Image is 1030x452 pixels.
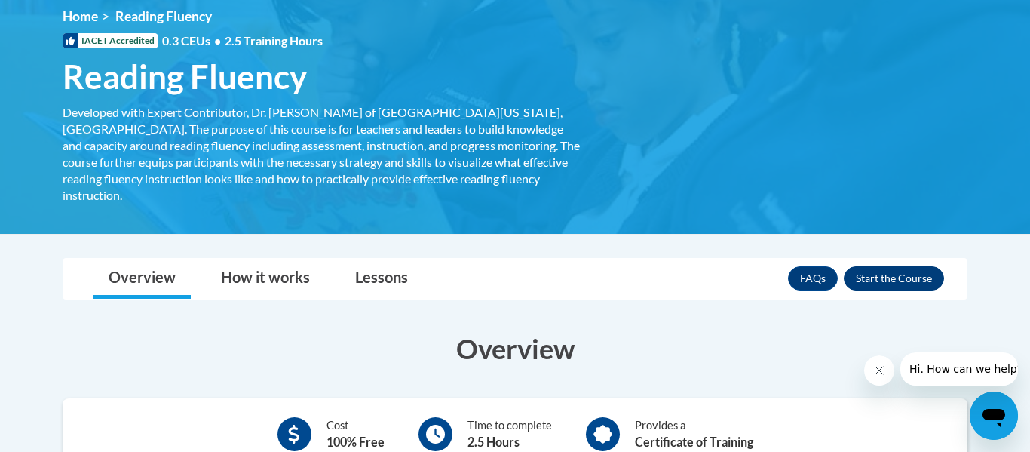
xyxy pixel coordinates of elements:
b: 100% Free [326,435,385,449]
span: Hi. How can we help? [9,11,122,23]
span: Reading Fluency [115,8,212,24]
div: Time to complete [467,417,552,451]
a: Home [63,8,98,24]
b: 2.5 Hours [467,435,520,449]
a: Lessons [340,259,423,299]
iframe: Button to launch messaging window [970,392,1018,440]
iframe: Message from company [900,352,1018,386]
button: Enroll [844,266,944,291]
span: 2.5 Training Hours [225,33,323,48]
span: Reading Fluency [63,57,307,97]
div: Developed with Expert Contributor, Dr. [PERSON_NAME] of [GEOGRAPHIC_DATA][US_STATE], [GEOGRAPHIC_... [63,104,583,204]
div: Provides a [635,417,753,451]
b: Certificate of Training [635,435,753,449]
h3: Overview [63,330,967,367]
div: Cost [326,417,385,451]
span: • [214,33,221,48]
a: FAQs [788,266,838,291]
a: Overview [93,259,191,299]
span: IACET Accredited [63,33,158,48]
span: 0.3 CEUs [162,32,323,49]
iframe: Close message [864,355,894,386]
a: How it works [206,259,325,299]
